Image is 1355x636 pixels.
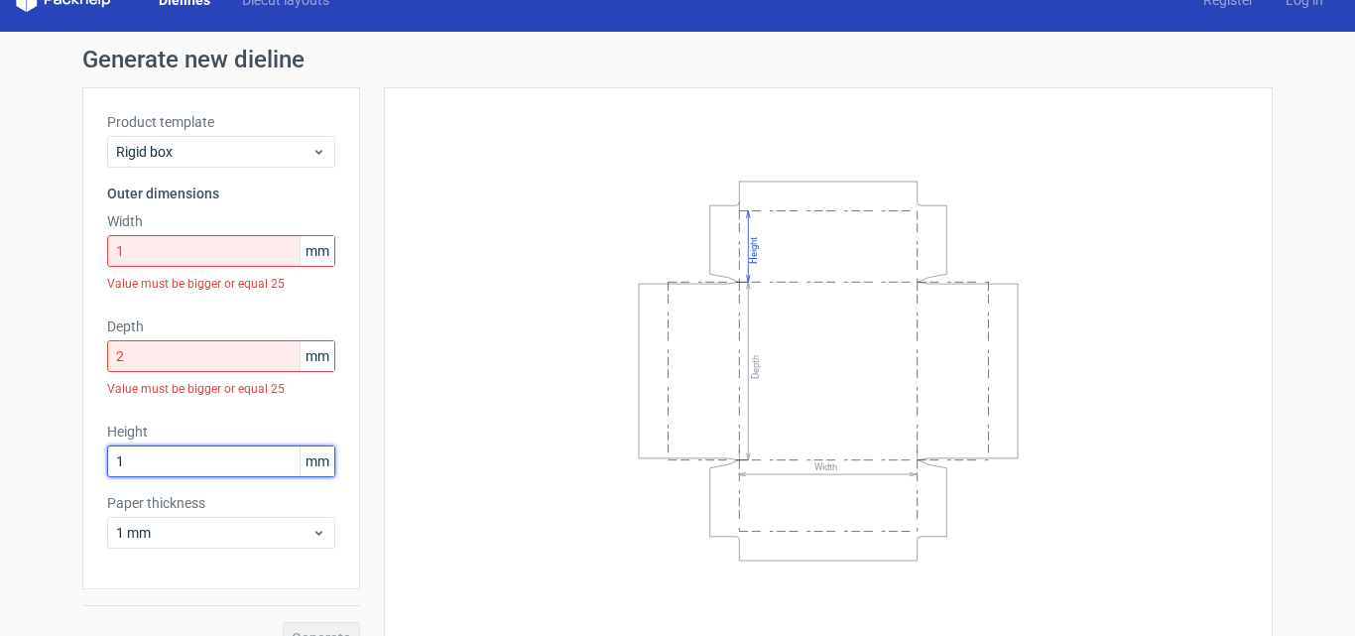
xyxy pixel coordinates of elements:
text: Depth [750,354,761,378]
label: Product template [107,112,335,132]
text: Width [814,461,837,472]
span: mm [300,446,334,476]
div: Value must be bigger or equal 25 [107,267,335,301]
span: Rigid box [116,142,311,162]
h1: Generate new dieline [82,48,1273,71]
div: Value must be bigger or equal 25 [107,372,335,406]
h3: Outer dimensions [107,184,335,203]
label: Paper thickness [107,493,335,513]
label: Width [107,211,335,231]
label: Height [107,422,335,442]
label: Depth [107,317,335,336]
span: mm [300,236,334,266]
span: 1 mm [116,523,311,543]
text: Height [748,236,759,263]
span: mm [300,341,334,371]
